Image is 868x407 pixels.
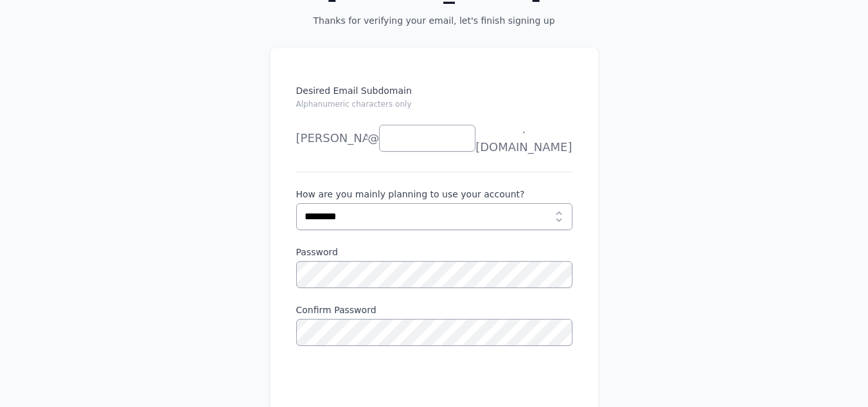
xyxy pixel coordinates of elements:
label: How are you mainly planning to use your account? [296,188,572,201]
label: Password [296,246,572,258]
li: [PERSON_NAME] [296,125,367,151]
span: @ [368,129,379,147]
label: Confirm Password [296,303,572,316]
label: Desired Email Subdomain [296,84,572,118]
span: .[DOMAIN_NAME] [475,120,572,156]
small: Alphanumeric characters only [296,100,412,109]
p: Thanks for verifying your email, let's finish signing up [290,14,578,27]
